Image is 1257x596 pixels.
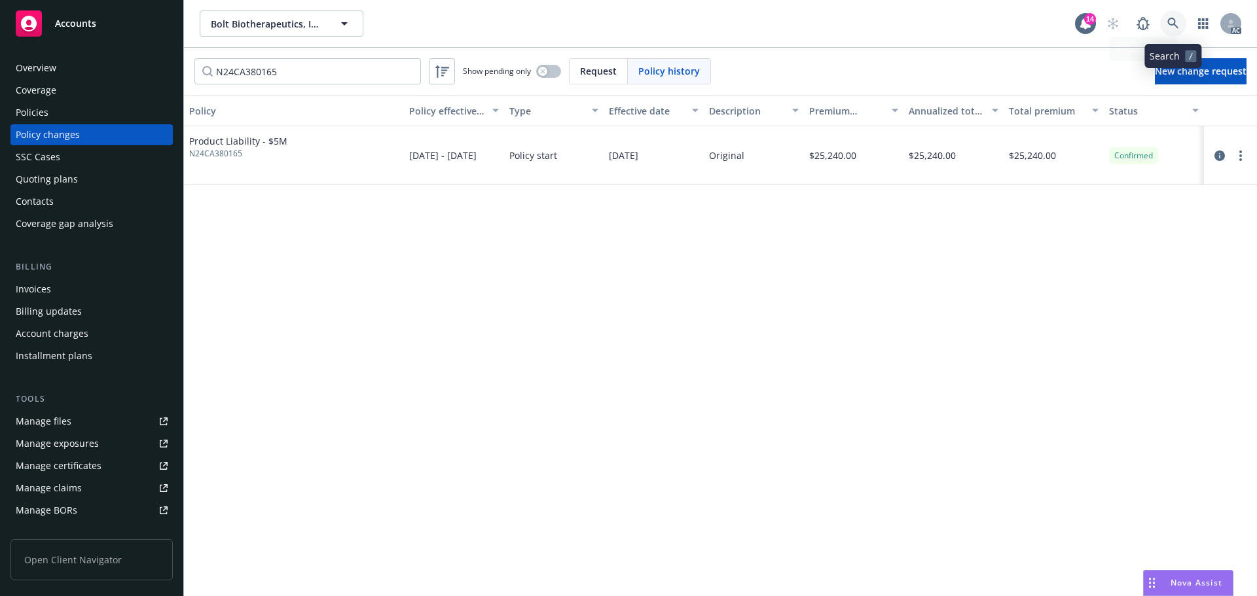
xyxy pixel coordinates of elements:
[504,95,604,126] button: Type
[1009,104,1084,118] div: Total premium
[463,65,531,77] span: Show pending only
[16,279,51,300] div: Invoices
[709,104,784,118] div: Description
[189,104,399,118] div: Policy
[10,58,173,79] a: Overview
[1155,58,1247,84] a: New change request
[10,345,173,366] a: Installment plans
[509,104,585,118] div: Type
[1084,13,1096,25] div: 14
[200,10,363,37] button: Bolt Biotherapeutics, Inc.
[709,149,744,162] div: Original
[909,149,956,162] span: $25,240.00
[1212,148,1228,164] a: circleInformation
[10,522,173,543] a: Summary of insurance
[809,104,884,118] div: Premium change
[10,102,173,123] a: Policies
[189,148,287,160] span: N24CA380165
[184,95,404,126] button: Policy
[1190,10,1216,37] a: Switch app
[1004,95,1104,126] button: Total premium
[609,104,684,118] div: Effective date
[16,345,92,366] div: Installment plans
[409,149,477,162] span: [DATE] - [DATE]
[10,147,173,167] a: SSC Cases
[16,522,115,543] div: Summary of insurance
[10,478,173,499] a: Manage claims
[10,213,173,234] a: Coverage gap analysis
[10,169,173,190] a: Quoting plans
[10,279,173,300] a: Invoices
[10,433,173,454] a: Manage exposures
[1009,149,1056,162] span: $25,240.00
[10,500,173,521] a: Manage BORs
[1155,65,1247,77] span: New change request
[10,323,173,344] a: Account charges
[1104,95,1204,126] button: Status
[1160,10,1186,37] a: Search
[809,149,856,162] span: $25,240.00
[16,323,88,344] div: Account charges
[16,301,82,322] div: Billing updates
[604,95,704,126] button: Effective date
[1130,10,1156,37] a: Report a Bug
[10,539,173,580] span: Open Client Navigator
[704,95,804,126] button: Description
[10,5,173,42] a: Accounts
[10,411,173,432] a: Manage files
[16,169,78,190] div: Quoting plans
[1144,570,1160,595] div: Drag to move
[10,393,173,406] div: Tools
[16,411,71,432] div: Manage files
[609,149,638,162] span: [DATE]
[1171,577,1222,588] span: Nova Assist
[580,64,617,78] span: Request
[909,104,984,118] div: Annualized total premium change
[1143,570,1233,596] button: Nova Assist
[10,301,173,322] a: Billing updates
[10,80,173,101] a: Coverage
[16,147,60,167] div: SSC Cases
[1114,150,1153,162] span: Confirmed
[16,58,56,79] div: Overview
[55,18,96,29] span: Accounts
[189,134,287,148] span: Product Liability - $5M
[10,455,173,476] a: Manage certificates
[509,149,557,162] span: Policy start
[903,95,1004,126] button: Annualized total premium change
[1100,10,1126,37] a: Start snowing
[404,95,504,126] button: Policy effective dates
[16,500,77,521] div: Manage BORs
[10,260,173,273] div: Billing
[10,124,173,145] a: Policy changes
[409,104,484,118] div: Policy effective dates
[1109,104,1184,118] div: Status
[194,58,421,84] input: Filter by keyword...
[804,95,904,126] button: Premium change
[638,64,700,78] span: Policy history
[1233,148,1248,164] a: more
[16,80,56,101] div: Coverage
[16,124,80,145] div: Policy changes
[10,191,173,212] a: Contacts
[16,102,48,123] div: Policies
[16,455,101,476] div: Manage certificates
[16,433,99,454] div: Manage exposures
[211,17,324,31] span: Bolt Biotherapeutics, Inc.
[16,213,113,234] div: Coverage gap analysis
[16,478,82,499] div: Manage claims
[16,191,54,212] div: Contacts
